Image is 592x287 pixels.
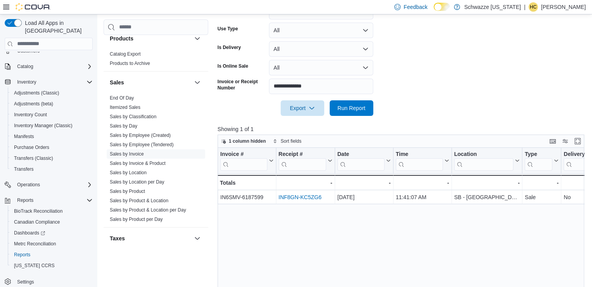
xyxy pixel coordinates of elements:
button: 1 column hidden [218,136,269,146]
span: Reports [14,252,30,258]
button: Adjustments (beta) [8,98,96,109]
a: Sales by Location [110,170,147,175]
button: Reports [8,249,96,260]
span: Inventory Manager (Classic) [14,122,72,129]
div: Receipt # [278,150,326,158]
button: Inventory [2,77,96,87]
span: Reports [11,250,93,259]
a: Itemized Sales [110,105,141,110]
span: 1 column hidden [229,138,266,144]
div: Sales [104,93,208,227]
span: Washington CCRS [11,261,93,270]
button: Purchase Orders [8,142,96,153]
span: Operations [17,182,40,188]
div: Location [454,150,514,158]
div: Time [396,150,443,158]
a: Adjustments (Classic) [11,88,62,98]
button: Sort fields [270,136,304,146]
button: Sales [193,78,202,87]
p: Schwazze [US_STATE] [464,2,521,12]
button: Location [454,150,520,170]
button: Canadian Compliance [8,217,96,227]
span: Adjustments (beta) [11,99,93,108]
button: Catalog [2,61,96,72]
div: Invoice # [220,150,267,158]
a: Inventory Manager (Classic) [11,121,76,130]
button: [US_STATE] CCRS [8,260,96,271]
button: Metrc Reconciliation [8,238,96,249]
button: Type [525,150,559,170]
a: Settings [14,277,37,287]
h3: Taxes [110,234,125,242]
span: Canadian Compliance [11,217,93,227]
button: Keyboard shortcuts [548,136,557,146]
span: Inventory Count [11,110,93,119]
span: BioTrack Reconciliation [14,208,63,214]
div: IN6SMV-6187599 [220,192,274,202]
button: Operations [14,180,43,189]
a: Purchase Orders [11,143,53,152]
a: Dashboards [8,227,96,238]
span: Sales by Employee (Tendered) [110,142,174,148]
span: Sales by Day [110,123,137,129]
a: Sales by Product & Location per Day [110,207,186,213]
span: Feedback [404,3,427,11]
button: Manifests [8,131,96,142]
div: Type [525,150,552,170]
a: Sales by Invoice [110,151,144,157]
div: - [278,178,332,187]
span: BioTrack Reconciliation [11,206,93,216]
span: Canadian Compliance [14,219,60,225]
span: Sort fields [281,138,301,144]
button: Reports [14,196,37,205]
a: Catalog Export [110,51,141,57]
span: Settings [17,279,34,285]
span: Transfers (Classic) [14,155,53,161]
button: Adjustments (Classic) [8,87,96,98]
a: Manifests [11,132,37,141]
div: Receipt # URL [278,150,326,170]
span: Manifests [11,132,93,141]
button: Time [396,150,449,170]
span: Adjustments (Classic) [11,88,93,98]
button: All [269,41,373,57]
span: Load All Apps in [GEOGRAPHIC_DATA] [22,19,93,35]
span: Settings [14,276,93,286]
span: [US_STATE] CCRS [14,262,54,269]
a: End Of Day [110,95,134,101]
a: Sales by Classification [110,114,156,119]
span: Sales by Product [110,188,145,194]
button: Export [281,100,324,116]
span: Sales by Invoice & Product [110,160,165,166]
div: Products [104,49,208,71]
div: Delivery [564,150,591,170]
button: Run Report [330,100,373,116]
span: Sales by Product & Location [110,198,169,204]
span: Transfers [11,164,93,174]
button: Taxes [193,234,202,243]
div: Totals [220,178,274,187]
span: Purchase Orders [14,144,49,150]
h3: Sales [110,79,124,86]
div: Invoice # [220,150,267,170]
a: Reports [11,250,33,259]
span: Sales by Location per Day [110,179,164,185]
span: Metrc Reconciliation [11,239,93,248]
button: Settings [2,276,96,287]
a: Sales by Product [110,189,145,194]
button: Display options [560,136,570,146]
span: Itemized Sales [110,104,141,110]
span: Metrc Reconciliation [14,241,56,247]
div: 11:41:07 AM [396,192,449,202]
a: Adjustments (beta) [11,99,56,108]
a: Products to Archive [110,61,150,66]
span: Purchase Orders [11,143,93,152]
button: Sales [110,79,191,86]
button: Inventory [14,77,39,87]
label: Use Type [218,26,238,32]
span: Adjustments (beta) [14,101,53,107]
a: Dashboards [11,228,48,238]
